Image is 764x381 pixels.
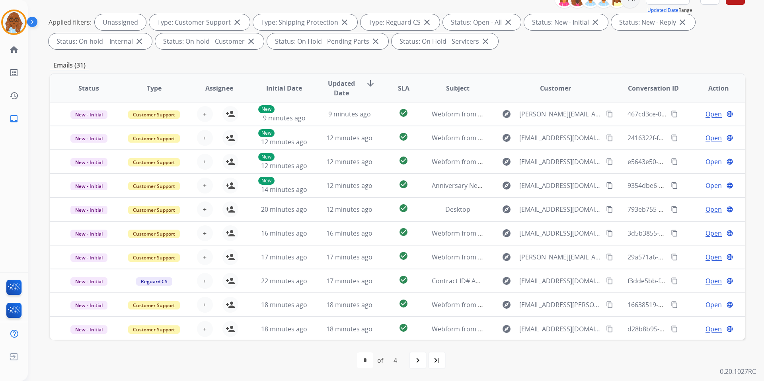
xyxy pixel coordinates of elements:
[371,37,380,46] mat-icon: close
[726,301,733,308] mat-icon: language
[203,181,207,190] span: +
[432,253,711,261] span: Webform from [PERSON_NAME][EMAIL_ADDRESS][PERSON_NAME][DOMAIN_NAME] on [DATE]
[706,324,722,334] span: Open
[647,7,678,14] button: Updated Date
[128,158,180,166] span: Customer Support
[591,17,600,27] mat-icon: close
[628,300,747,309] span: 16638519-153a-4567-aa18-151e9bfbcf26
[70,325,107,334] span: New - Initial
[399,156,408,165] mat-icon: check_circle
[128,230,180,238] span: Customer Support
[432,356,442,365] mat-icon: last_page
[432,157,612,166] span: Webform from [EMAIL_ADDRESS][DOMAIN_NAME] on [DATE]
[671,253,678,261] mat-icon: content_copy
[226,324,235,334] mat-icon: person_add
[392,33,498,49] div: Status: On Hold - Servicers
[628,325,752,333] span: d28b8b95-9207-40e2-bb6b-99657438ece5
[432,181,634,190] span: Anniversary Necklace – Hoping You Can Help (Order #20251518250)
[706,228,722,238] span: Open
[128,206,180,214] span: Customer Support
[432,277,513,285] span: Contract ID# ASH10189115
[628,110,749,118] span: 467cd3ce-0e6e-4126-8d8e-2d6a7de1c5fb
[261,277,307,285] span: 22 minutes ago
[197,154,213,170] button: +
[398,83,409,93] span: SLA
[524,14,608,30] div: Status: New - Initial
[399,132,408,141] mat-icon: check_circle
[519,228,601,238] span: [EMAIL_ADDRESS][DOMAIN_NAME]
[399,227,408,237] mat-icon: check_circle
[261,300,307,309] span: 18 minutes ago
[671,301,678,308] mat-icon: content_copy
[253,14,357,30] div: Type: Shipping Protection
[226,252,235,262] mat-icon: person_add
[203,205,207,214] span: +
[197,178,213,193] button: +
[377,356,383,365] div: of
[706,157,722,166] span: Open
[226,109,235,119] mat-icon: person_add
[70,301,107,309] span: New - Initial
[226,300,235,309] mat-icon: person_add
[446,83,470,93] span: Subject
[502,133,511,143] mat-icon: explore
[226,181,235,190] mat-icon: person_add
[128,134,180,143] span: Customer Support
[671,110,678,118] mat-icon: content_copy
[258,105,275,113] p: New
[502,109,511,119] mat-icon: explore
[628,133,746,142] span: 2416322f-f443-4e16-b02d-e7459fd499c5
[606,110,613,118] mat-icon: content_copy
[9,114,19,124] mat-icon: inbox
[432,325,612,333] span: Webform from [EMAIL_ADDRESS][DOMAIN_NAME] on [DATE]
[671,134,678,141] mat-icon: content_copy
[70,277,107,286] span: New - Initial
[263,114,306,122] span: 9 minutes ago
[340,17,349,27] mat-icon: close
[606,158,613,165] mat-icon: content_copy
[628,157,750,166] span: e5643e50-a73a-493e-a546-987817b80c18
[519,181,601,190] span: [EMAIL_ADDRESS][DOMAIN_NAME]
[628,253,747,261] span: 29a571a6-678c-463f-a153-5b9f7e04507b
[95,14,146,30] div: Unassigned
[197,273,213,289] button: +
[197,249,213,265] button: +
[203,300,207,309] span: +
[540,83,571,93] span: Customer
[706,300,722,309] span: Open
[128,325,180,334] span: Customer Support
[197,106,213,122] button: +
[706,205,722,214] span: Open
[70,110,107,119] span: New - Initial
[445,205,470,214] span: Desktop
[226,157,235,166] mat-icon: person_add
[432,133,612,142] span: Webform from [EMAIL_ADDRESS][DOMAIN_NAME] on [DATE]
[432,110,711,118] span: Webform from [PERSON_NAME][EMAIL_ADDRESS][PERSON_NAME][DOMAIN_NAME] on [DATE]
[519,133,601,143] span: [EMAIL_ADDRESS][DOMAIN_NAME]
[502,252,511,262] mat-icon: explore
[70,206,107,214] span: New - Initial
[606,230,613,237] mat-icon: content_copy
[326,181,372,190] span: 12 minutes ago
[671,158,678,165] mat-icon: content_copy
[261,185,307,194] span: 14 minutes ago
[606,325,613,333] mat-icon: content_copy
[519,109,601,119] span: [PERSON_NAME][EMAIL_ADDRESS][PERSON_NAME][DOMAIN_NAME]
[128,301,180,309] span: Customer Support
[628,205,746,214] span: 793eb755-53af-4f55-b026-ee9e5ab2fa8a
[606,277,613,284] mat-icon: content_copy
[267,33,388,49] div: Status: On Hold - Pending Parts
[726,206,733,213] mat-icon: language
[326,253,372,261] span: 17 minutes ago
[326,205,372,214] span: 12 minutes ago
[611,14,695,30] div: Status: New - Reply
[399,323,408,333] mat-icon: check_circle
[413,356,423,365] mat-icon: navigate_next
[481,37,490,46] mat-icon: close
[328,110,371,118] span: 9 minutes ago
[226,133,235,143] mat-icon: person_add
[197,130,213,146] button: +
[326,157,372,166] span: 12 minutes ago
[261,229,307,238] span: 16 minutes ago
[519,324,601,334] span: [EMAIL_ADDRESS][DOMAIN_NAME]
